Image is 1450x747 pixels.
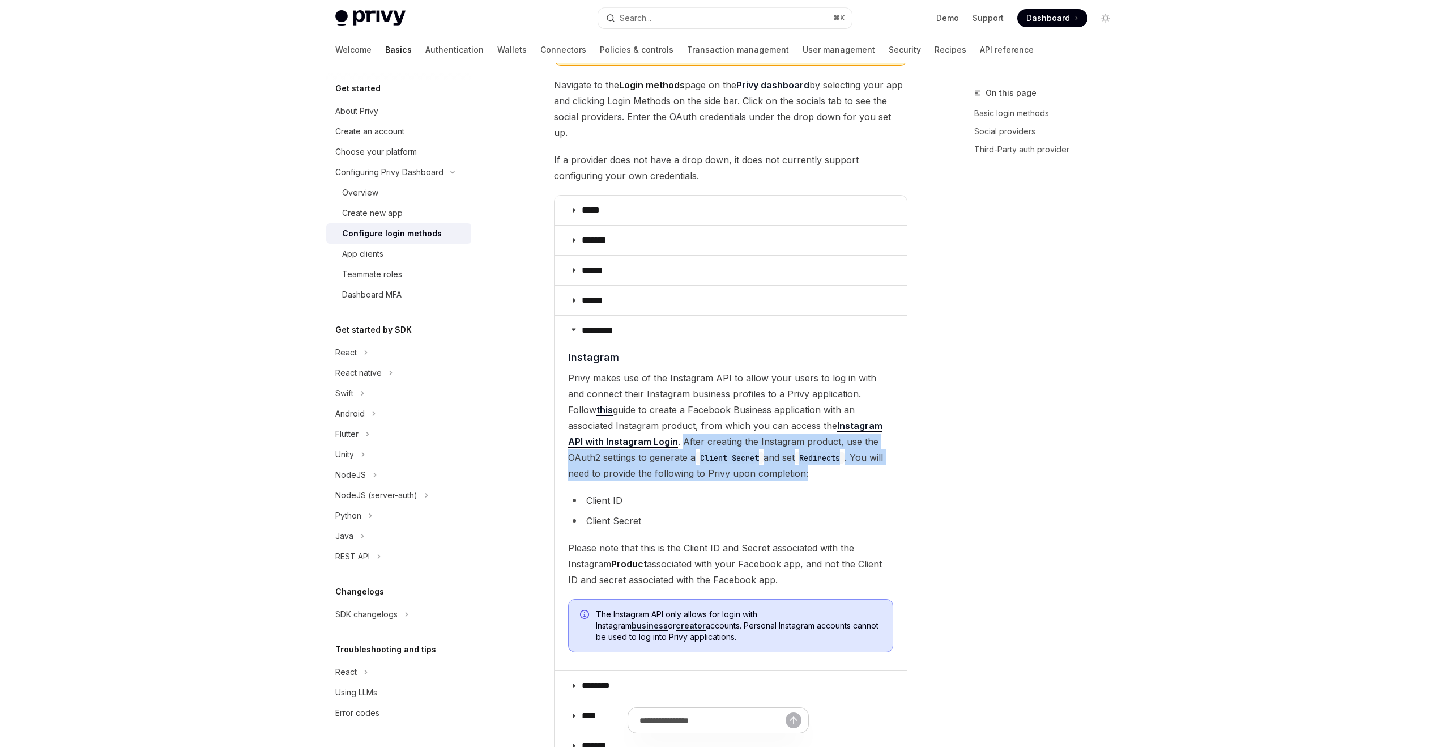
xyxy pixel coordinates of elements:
h5: Troubleshooting and tips [335,643,436,656]
a: Create new app [326,203,471,223]
a: Support [973,12,1004,24]
li: Client Secret [568,513,893,529]
div: Java [335,529,353,543]
a: Dashboard MFA [326,285,471,305]
a: Third-Party auth provider [974,141,1124,159]
div: Create new app [342,206,403,220]
strong: Product [611,558,647,570]
span: Instagram [568,350,619,365]
button: Java [326,526,471,546]
img: light logo [335,10,406,26]
button: React native [326,363,471,383]
span: Please note that this is the Client ID and Secret associated with the Instagram associated with y... [568,540,893,588]
button: Flutter [326,424,471,444]
span: On this page [986,86,1037,100]
div: Dashboard MFA [342,288,402,302]
a: Basics [385,36,412,63]
a: Choose your platform [326,142,471,162]
button: Android [326,404,471,424]
button: Configuring Privy Dashboard [326,162,471,182]
a: Basic login methods [974,104,1124,122]
div: Configuring Privy Dashboard [335,165,443,179]
code: Client Secret [696,452,764,464]
svg: Info [580,610,591,621]
a: Create an account [326,121,471,142]
a: business [632,621,668,631]
a: Using LLMs [326,682,471,703]
a: Configure login methods [326,223,471,244]
button: Python [326,506,471,526]
button: Search...⌘K [598,8,852,28]
button: Toggle dark mode [1097,9,1115,27]
button: Swift [326,383,471,404]
div: Choose your platform [335,145,417,159]
div: App clients [342,247,383,261]
span: If a provider does not have a drop down, it does not currently support configuring your own crede... [554,152,907,184]
button: NodeJS [326,465,471,485]
a: creator [676,621,706,631]
li: Client ID [568,493,893,508]
a: Wallets [497,36,527,63]
a: this [596,404,613,416]
div: Error codes [335,706,379,720]
a: Social providers [974,122,1124,141]
button: React [326,342,471,363]
button: NodeJS (server-auth) [326,485,471,506]
button: React [326,662,471,682]
h5: Changelogs [335,585,384,599]
a: Dashboard [1017,9,1087,27]
div: SDK changelogs [335,608,398,621]
a: Privy dashboard [736,79,809,91]
a: Welcome [335,36,372,63]
a: About Privy [326,101,471,121]
div: NodeJS [335,468,366,482]
a: Policies & controls [600,36,673,63]
button: REST API [326,546,471,567]
div: Configure login methods [342,227,442,240]
div: NodeJS (server-auth) [335,489,417,502]
div: Android [335,407,365,421]
div: Teammate roles [342,268,402,281]
div: Python [335,509,361,523]
a: Transaction management [687,36,789,63]
a: Authentication [425,36,484,63]
div: Search... [620,11,651,25]
div: Swift [335,387,353,400]
div: Using LLMs [335,686,377,699]
div: About Privy [335,104,378,118]
div: Overview [342,186,378,200]
button: SDK changelogs [326,604,471,625]
button: Send message [786,712,801,728]
span: Privy makes use of the Instagram API to allow your users to log in with and connect their Instagr... [568,370,893,481]
a: User management [803,36,875,63]
div: React [335,665,357,679]
h5: Get started by SDK [335,323,412,337]
button: Unity [326,444,471,465]
a: App clients [326,244,471,264]
a: Overview [326,182,471,203]
a: API reference [980,36,1034,63]
a: Connectors [540,36,586,63]
span: Dashboard [1026,12,1070,24]
a: Security [889,36,921,63]
span: Navigate to the page on the by selecting your app and clicking Login Methods on the side bar. Cli... [554,77,907,141]
span: ⌘ K [833,14,845,23]
div: Unity [335,448,354,461]
h5: Get started [335,82,381,95]
span: The Instagram API only allows for login with Instagram or accounts. Personal Instagram accounts c... [596,609,881,643]
div: React native [335,366,382,380]
div: Create an account [335,125,404,138]
a: Demo [936,12,959,24]
strong: Login methods [619,79,685,91]
div: React [335,346,357,359]
a: Recipes [935,36,966,63]
a: Teammate roles [326,264,471,285]
a: Error codes [326,703,471,723]
div: REST API [335,550,370,563]
code: Redirects [795,452,845,464]
input: Ask a question... [639,708,786,733]
div: Flutter [335,427,359,441]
